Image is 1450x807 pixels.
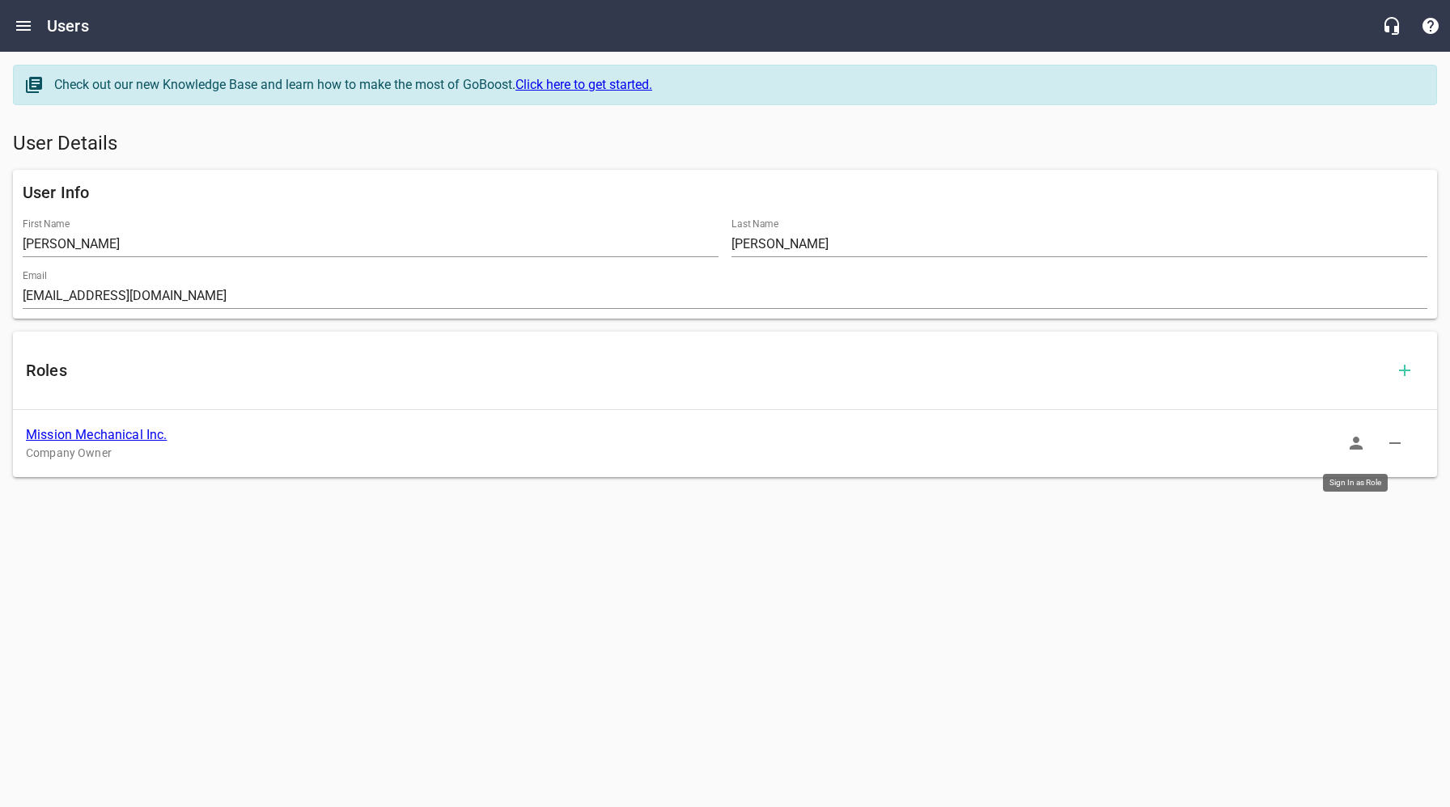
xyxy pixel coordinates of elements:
[26,427,167,442] a: Mission Mechanical Inc.
[47,13,89,39] h6: Users
[23,219,70,229] label: First Name
[26,357,1385,383] h6: Roles
[515,77,652,92] a: Click here to get started.
[23,271,47,281] label: Email
[23,180,1427,205] h6: User Info
[26,445,1398,462] p: Company Owner
[13,131,1437,157] h5: User Details
[1411,6,1450,45] button: Support Portal
[1385,351,1424,390] button: Add Role
[54,75,1420,95] div: Check out our new Knowledge Base and learn how to make the most of GoBoost.
[1376,424,1414,463] button: Delete Role
[731,219,778,229] label: Last Name
[4,6,43,45] button: Open drawer
[1372,6,1411,45] button: Live Chat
